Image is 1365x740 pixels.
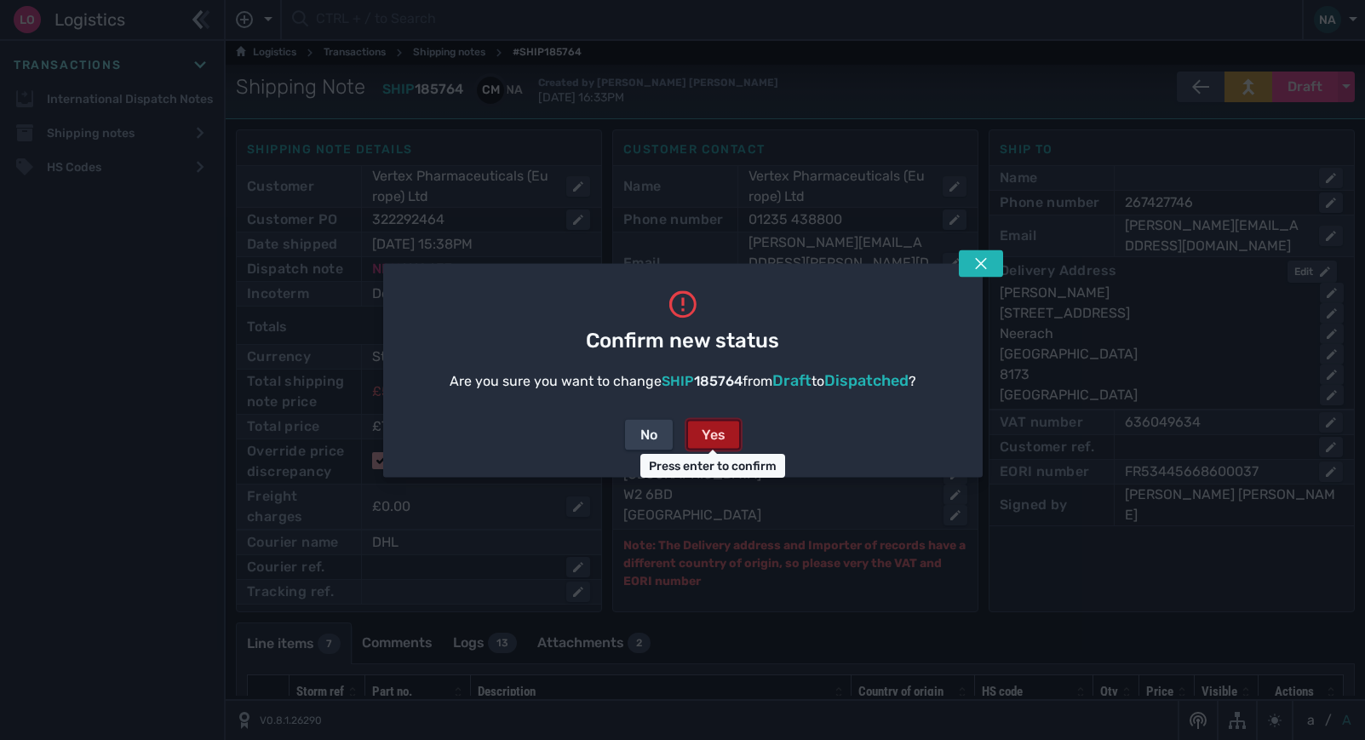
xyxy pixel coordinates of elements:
[450,369,916,392] div: Are you sure you want to change from to ?
[640,454,785,478] div: Press enter to confirm
[694,372,743,388] span: 185764
[959,250,1003,277] button: Tap escape key to close
[772,370,812,389] span: Draft
[640,424,657,445] div: No
[662,372,694,388] span: SHIP
[625,419,673,450] button: No
[824,370,909,389] span: Dispatched
[686,419,741,450] button: Yes
[586,324,779,355] span: Confirm new status
[702,424,726,445] div: Yes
